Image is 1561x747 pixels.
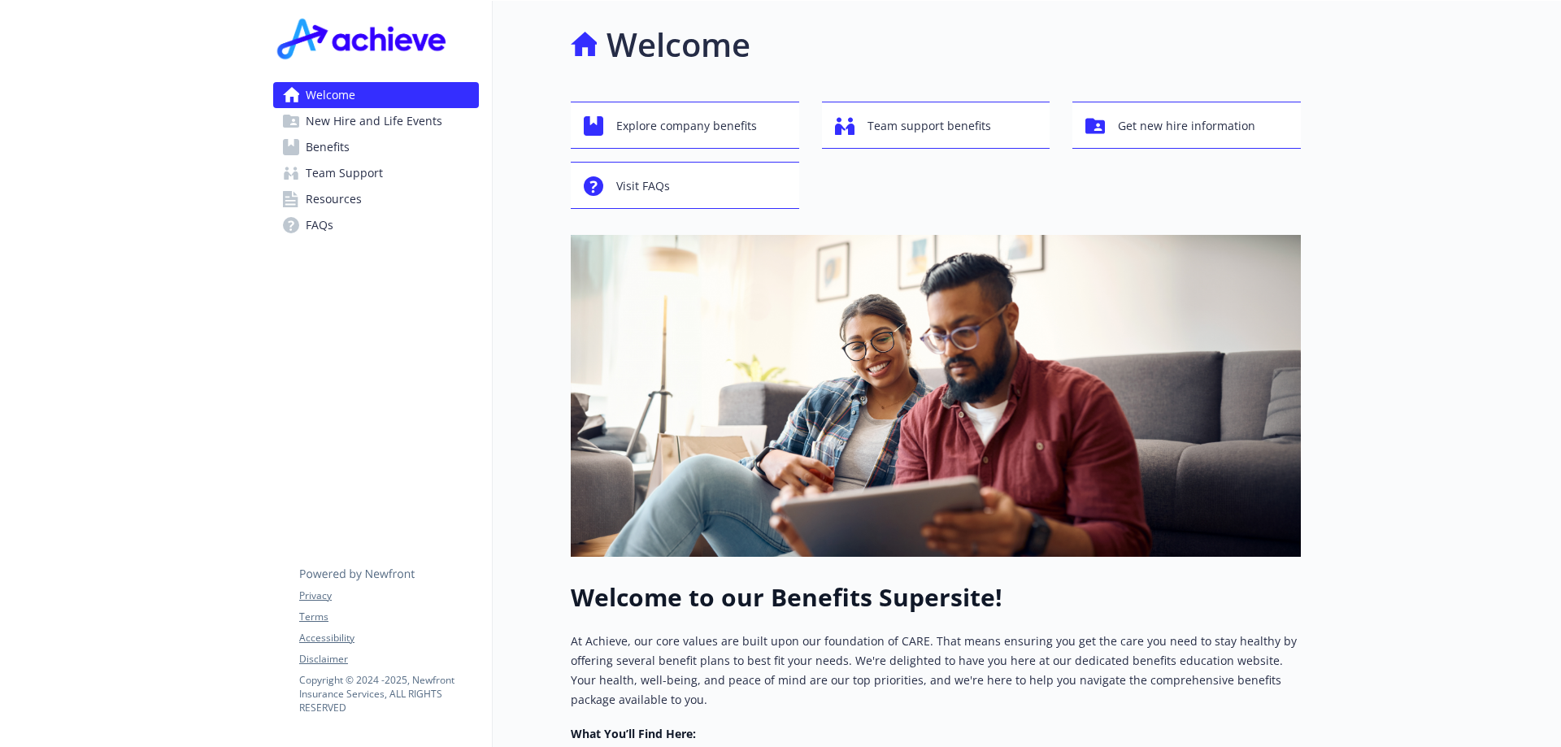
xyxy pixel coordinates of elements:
span: FAQs [306,212,333,238]
span: New Hire and Life Events [306,108,442,134]
a: New Hire and Life Events [273,108,479,134]
span: Resources [306,186,362,212]
button: Get new hire information [1072,102,1301,149]
span: Explore company benefits [616,111,757,141]
span: Visit FAQs [616,171,670,202]
strong: What You’ll Find Here: [571,726,696,741]
p: Copyright © 2024 - 2025 , Newfront Insurance Services, ALL RIGHTS RESERVED [299,673,478,714]
a: Accessibility [299,631,478,645]
h1: Welcome to our Benefits Supersite! [571,583,1301,612]
p: At Achieve, our core values are built upon our foundation of CARE. That means ensuring you get th... [571,632,1301,710]
img: overview page banner [571,235,1301,557]
span: Get new hire information [1118,111,1255,141]
a: Team Support [273,160,479,186]
a: Terms [299,610,478,624]
button: Explore company benefits [571,102,799,149]
a: Disclaimer [299,652,478,667]
a: Resources [273,186,479,212]
button: Visit FAQs [571,162,799,209]
a: FAQs [273,212,479,238]
span: Team Support [306,160,383,186]
h1: Welcome [607,20,750,69]
span: Benefits [306,134,350,160]
a: Benefits [273,134,479,160]
a: Welcome [273,82,479,108]
span: Welcome [306,82,355,108]
button: Team support benefits [822,102,1050,149]
span: Team support benefits [867,111,991,141]
a: Privacy [299,588,478,603]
